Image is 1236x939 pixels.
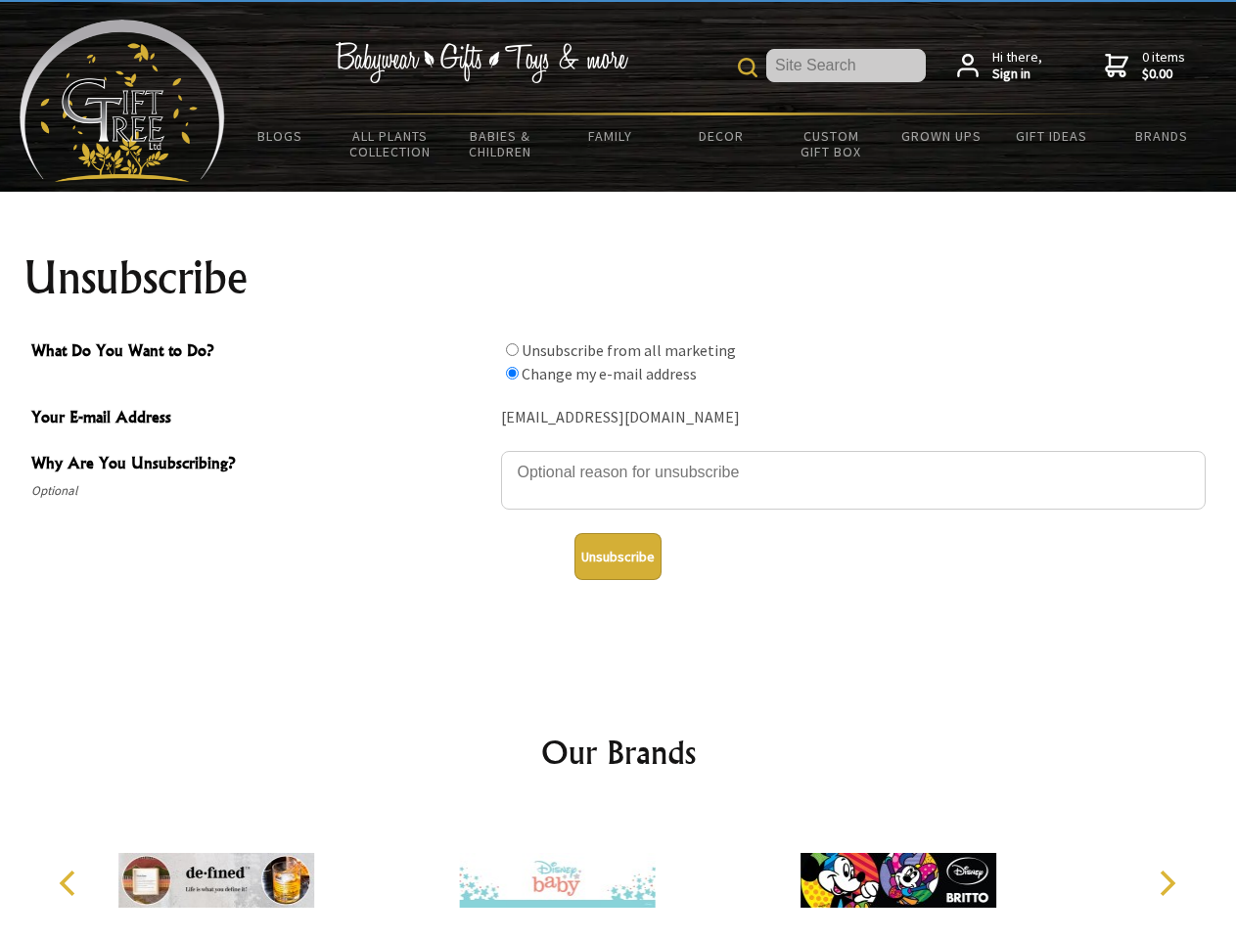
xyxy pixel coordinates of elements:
h2: Our Brands [39,729,1198,776]
a: Custom Gift Box [776,115,887,172]
input: What Do You Want to Do? [506,343,519,356]
img: product search [738,58,757,77]
button: Unsubscribe [574,533,662,580]
textarea: Why Are You Unsubscribing? [501,451,1206,510]
label: Unsubscribe from all marketing [522,340,736,360]
h1: Unsubscribe [23,254,1213,301]
strong: Sign in [992,66,1042,83]
button: Previous [49,862,92,905]
input: Site Search [766,49,926,82]
a: Grown Ups [886,115,996,156]
span: Your E-mail Address [31,405,491,433]
strong: $0.00 [1142,66,1185,83]
a: 0 items$0.00 [1105,49,1185,83]
a: Brands [1107,115,1217,156]
a: Decor [665,115,776,156]
span: Hi there, [992,49,1042,83]
a: BLOGS [225,115,336,156]
span: What Do You Want to Do? [31,338,491,367]
span: 0 items [1142,48,1185,83]
a: Babies & Children [445,115,556,172]
a: Gift Ideas [996,115,1107,156]
a: Hi there,Sign in [957,49,1042,83]
span: Optional [31,479,491,503]
span: Why Are You Unsubscribing? [31,451,491,479]
div: [EMAIL_ADDRESS][DOMAIN_NAME] [501,403,1206,433]
input: What Do You Want to Do? [506,367,519,380]
img: Babyware - Gifts - Toys and more... [20,20,225,182]
img: Babywear - Gifts - Toys & more [335,42,628,83]
a: All Plants Collection [336,115,446,172]
label: Change my e-mail address [522,364,697,383]
button: Next [1145,862,1188,905]
a: Family [556,115,666,156]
